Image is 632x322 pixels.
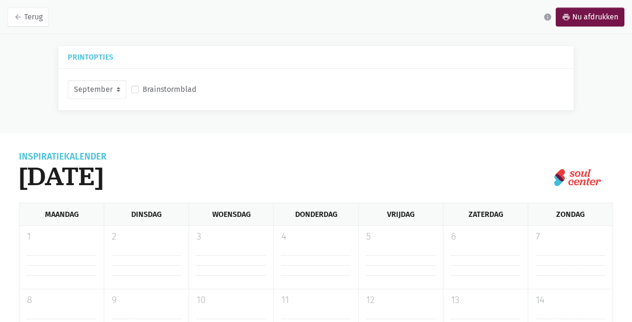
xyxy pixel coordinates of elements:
i: print [562,13,570,21]
a: printNu afdrukken [556,8,624,27]
p: 8 [27,293,96,307]
div: Dinsdag [104,203,189,225]
div: Zondag [528,203,613,225]
p: 9 [112,293,181,307]
p: 12 [366,293,435,307]
i: arrow_back [14,13,22,21]
label: Brainstormblad [143,83,197,96]
div: Woensdag [189,203,273,225]
div: Zaterdag [443,203,528,225]
p: 2 [112,230,181,244]
div: Maandag [19,203,104,225]
p: 4 [281,230,351,244]
div: Vrijdag [358,203,443,225]
a: arrow_backTerug [8,8,49,27]
p: 7 [536,230,605,244]
p: 6 [451,230,520,244]
div: Donderdag [273,203,358,225]
i: info [543,13,552,21]
div: Inspiratiekalender [19,152,107,161]
h1: [DATE] [19,161,107,191]
p: 10 [197,293,266,307]
h5: Printopties [68,54,564,61]
p: 5 [366,230,435,244]
p: 11 [281,293,351,307]
p: 13 [451,293,520,307]
p: 14 [536,293,605,307]
p: 1 [27,230,96,244]
p: 3 [197,230,266,244]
